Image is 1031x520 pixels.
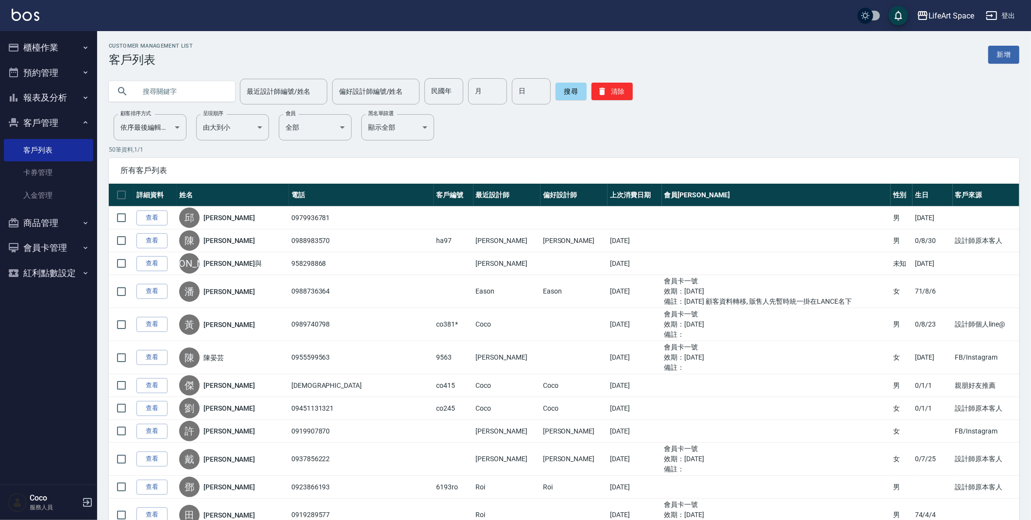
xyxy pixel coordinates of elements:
ul: 會員卡一號 [664,276,888,286]
td: 設計師原本客人 [953,476,1019,499]
td: 0/1/1 [913,397,953,420]
label: 黑名單篩選 [368,110,393,117]
td: [PERSON_NAME] [473,252,541,275]
td: Coco [473,308,541,341]
div: 劉 [179,398,200,418]
div: 許 [179,421,200,441]
td: 0/8/23 [913,308,953,341]
td: 女 [891,341,913,374]
td: 0955599563 [289,341,434,374]
td: 男 [891,374,913,397]
a: [PERSON_NAME] [203,381,255,390]
td: 0/8/30 [913,229,953,252]
div: 依序最後編輯時間 [114,114,186,140]
td: [DATE] [608,308,661,341]
a: 新增 [988,46,1019,64]
a: 查看 [136,451,168,467]
a: [PERSON_NAME] [203,213,255,223]
td: [DATE] [608,229,661,252]
td: [PERSON_NAME] [473,229,541,252]
td: [DEMOGRAPHIC_DATA] [289,374,434,397]
td: 女 [891,420,913,443]
th: 電話 [289,184,434,207]
a: [PERSON_NAME] [203,510,255,520]
a: [PERSON_NAME] [203,426,255,436]
td: 0988736364 [289,275,434,308]
div: 傑 [179,375,200,396]
a: 查看 [136,378,168,393]
button: save [889,6,908,25]
td: co245 [434,397,473,420]
button: LifeArt Space [913,6,978,26]
th: 生日 [913,184,953,207]
a: 查看 [136,210,168,225]
td: 0937856222 [289,443,434,476]
td: 未知 [891,252,913,275]
td: [DATE] [913,207,953,229]
td: FB/Instagram [953,420,1019,443]
td: [PERSON_NAME] [473,443,541,476]
button: 登出 [982,7,1019,25]
img: Person [8,493,27,512]
button: 報表及分析 [4,85,93,110]
td: [DATE] [608,420,661,443]
td: [DATE] [608,443,661,476]
td: Coco [541,397,608,420]
div: LifeArt Space [929,10,974,22]
td: 男 [891,476,913,499]
div: 陳 [179,347,200,368]
td: [DATE] [608,341,661,374]
td: 0979936781 [289,207,434,229]
button: 櫃檯作業 [4,35,93,60]
ul: 會員卡一號 [664,500,888,510]
ul: 備註： [664,329,888,340]
td: 男 [891,229,913,252]
td: 9563 [434,341,473,374]
th: 客戶編號 [434,184,473,207]
td: [DATE] [608,374,661,397]
div: 潘 [179,281,200,302]
a: [PERSON_NAME] [203,403,255,413]
p: 50 筆資料, 1 / 1 [109,145,1019,154]
a: 查看 [136,350,168,365]
td: 設計師個人line@ [953,308,1019,341]
div: 全部 [279,114,352,140]
div: 戴 [179,449,200,469]
a: 入金管理 [4,184,93,207]
td: [PERSON_NAME] [473,341,541,374]
td: Eason [541,275,608,308]
td: FB/Instagram [953,341,1019,374]
ul: 效期： [DATE] [664,286,888,296]
td: co381* [434,308,473,341]
div: [PERSON_NAME] [179,253,200,274]
td: 0989740798 [289,308,434,341]
ul: 效期： [DATE] [664,352,888,363]
a: 查看 [136,233,168,248]
a: 查看 [136,284,168,299]
a: 查看 [136,317,168,332]
td: 6193ro [434,476,473,499]
td: 男 [891,207,913,229]
td: Eason [473,275,541,308]
button: 紅利點數設定 [4,260,93,286]
a: [PERSON_NAME] [203,320,255,329]
div: 由大到小 [196,114,269,140]
td: 0988983570 [289,229,434,252]
h2: Customer Management List [109,43,193,49]
td: Coco [473,374,541,397]
td: [DATE] [608,275,661,308]
td: Coco [473,397,541,420]
td: [PERSON_NAME] [541,420,608,443]
td: co415 [434,374,473,397]
td: 0923866193 [289,476,434,499]
span: 所有客戶列表 [120,166,1008,175]
td: 女 [891,397,913,420]
td: 親朋好友推薦 [953,374,1019,397]
td: [PERSON_NAME] [541,229,608,252]
label: 顧客排序方式 [120,110,151,117]
div: 顯示全部 [361,114,434,140]
th: 偏好設計師 [541,184,608,207]
a: 卡券管理 [4,161,93,184]
ul: 會員卡一號 [664,342,888,352]
ul: 會員卡一號 [664,309,888,319]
